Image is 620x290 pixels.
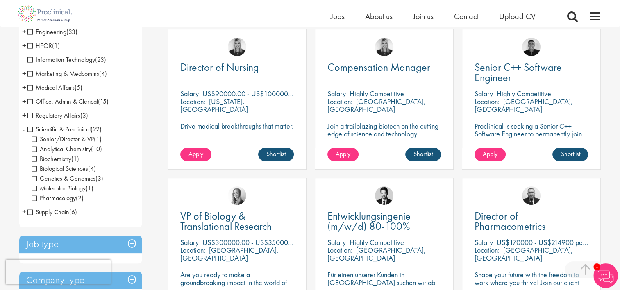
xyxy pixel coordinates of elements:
span: Medical Affairs [27,83,75,92]
p: [GEOGRAPHIC_DATA], [GEOGRAPHIC_DATA] [327,245,426,263]
span: Salary [180,238,199,247]
a: Upload CV [499,11,536,22]
span: Biological Sciences [32,164,96,173]
span: Salary [180,89,199,98]
a: Apply [327,148,359,161]
a: Director of Nursing [180,62,294,72]
span: Pharmacology [32,194,84,202]
span: - [22,123,25,135]
span: HEOR [27,41,60,50]
span: (5) [75,83,82,92]
span: Location: [475,97,500,106]
p: US$90000.00 - US$100000.00 per annum [202,89,329,98]
span: Scientific & Preclinical [27,125,91,134]
img: Jakub Hanas [522,186,541,205]
span: (3) [95,174,103,183]
span: + [22,67,26,79]
img: Christian Andersen [522,38,541,56]
span: (2) [76,194,84,202]
span: + [22,81,26,93]
p: US$300000.00 - US$350000.00 per annum [202,238,333,247]
span: Genetics & Genomics [32,174,103,183]
span: Apply [188,150,203,158]
span: Office, Admin & Clerical [27,97,109,106]
span: Salary [327,89,346,98]
a: About us [365,11,393,22]
a: Thomas Wenig [375,186,393,205]
a: Apply [180,148,211,161]
span: (23) [95,55,106,64]
span: Office, Admin & Clerical [27,97,98,106]
span: (1) [86,184,93,193]
span: VP of Biology & Translational Research [180,209,272,233]
h3: Job type [19,236,142,253]
p: Drive medical breakthroughs that matter. [180,122,294,130]
span: Engineering [27,27,66,36]
span: Senior C++ Software Engineer [475,60,562,84]
span: Entwicklungsingenie (m/w/d) 80-100% [327,209,411,233]
span: Molecular Biology [32,184,86,193]
span: Director of Nursing [180,60,259,74]
p: Join a trailblazing biotech on the cutting edge of science and technology. [327,122,441,138]
a: Jobs [331,11,345,22]
a: Join us [413,11,434,22]
img: Chatbot [593,263,618,288]
span: 1 [593,263,600,270]
span: Location: [327,97,352,106]
p: US$170000 - US$214900 per annum [497,238,605,247]
a: Shortlist [552,148,588,161]
span: Regulatory Affairs [27,111,80,120]
span: (1) [94,135,102,143]
span: Director of Pharmacometrics [475,209,545,233]
span: Apply [483,150,497,158]
span: Medical Affairs [27,83,82,92]
a: Shortlist [258,148,294,161]
span: Scientific & Preclinical [27,125,102,134]
span: (6) [69,208,77,216]
p: [GEOGRAPHIC_DATA], [GEOGRAPHIC_DATA] [180,245,279,263]
a: Compensation Manager [327,62,441,72]
p: [GEOGRAPHIC_DATA], [GEOGRAPHIC_DATA] [327,97,426,114]
span: Marketing & Medcomms [27,69,99,78]
span: Genetics & Genomics [32,174,95,183]
span: + [22,25,26,38]
span: (22) [91,125,102,134]
span: Salary [475,89,493,98]
span: Apply [336,150,350,158]
span: Location: [180,97,205,106]
a: Director of Pharmacometrics [475,211,588,231]
span: Salary [475,238,493,247]
p: Proclinical is seeking a Senior C++ Software Engineer to permanently join their dynamic team in [... [475,122,588,153]
span: Pharmacology [32,194,76,202]
span: Compensation Manager [327,60,430,74]
span: Regulatory Affairs [27,111,88,120]
span: (4) [99,69,107,78]
img: Janelle Jones [375,38,393,56]
span: Information Technology [27,55,95,64]
span: Analytical Chemistry [32,145,91,153]
span: + [22,95,26,107]
p: Highly Competitive [350,238,404,247]
span: (4) [88,164,96,173]
span: (33) [66,27,77,36]
span: (15) [98,97,109,106]
span: Supply Chain [27,208,77,216]
a: Senior C++ Software Engineer [475,62,588,83]
span: Supply Chain [27,208,69,216]
a: Apply [475,148,506,161]
span: HEOR [27,41,52,50]
a: Shortlist [405,148,441,161]
span: (10) [91,145,102,153]
p: [US_STATE], [GEOGRAPHIC_DATA] [180,97,248,114]
p: [GEOGRAPHIC_DATA], [GEOGRAPHIC_DATA] [475,97,573,114]
span: Contact [454,11,479,22]
span: Engineering [27,27,77,36]
img: Janelle Jones [228,38,246,56]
